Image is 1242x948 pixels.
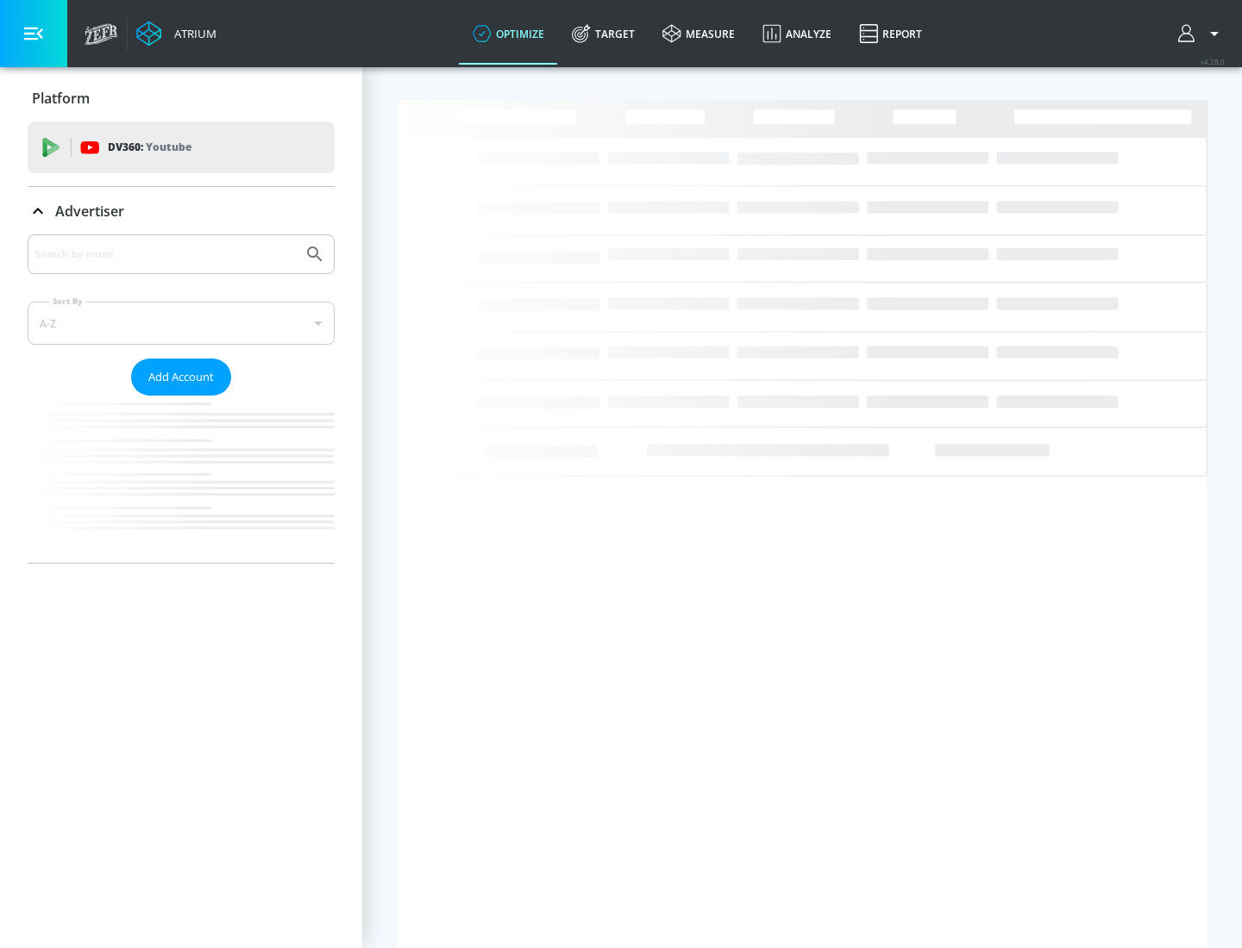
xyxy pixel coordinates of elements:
[28,74,335,122] div: Platform
[28,122,335,173] div: DV360: Youtube
[459,3,558,65] a: optimize
[146,138,191,156] p: Youtube
[28,187,335,235] div: Advertiser
[558,3,649,65] a: Target
[148,367,214,387] span: Add Account
[49,296,86,307] label: Sort By
[28,234,335,563] div: Advertiser
[649,3,749,65] a: measure
[108,138,191,157] p: DV360:
[32,89,90,108] p: Platform
[55,202,124,221] p: Advertiser
[749,3,845,65] a: Analyze
[131,359,231,396] button: Add Account
[167,26,216,41] div: Atrium
[1201,57,1225,66] span: v 4.28.0
[845,3,936,65] a: Report
[28,302,335,345] div: A-Z
[28,396,335,563] nav: list of Advertiser
[34,243,296,265] input: Search by name
[136,21,216,47] a: Atrium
